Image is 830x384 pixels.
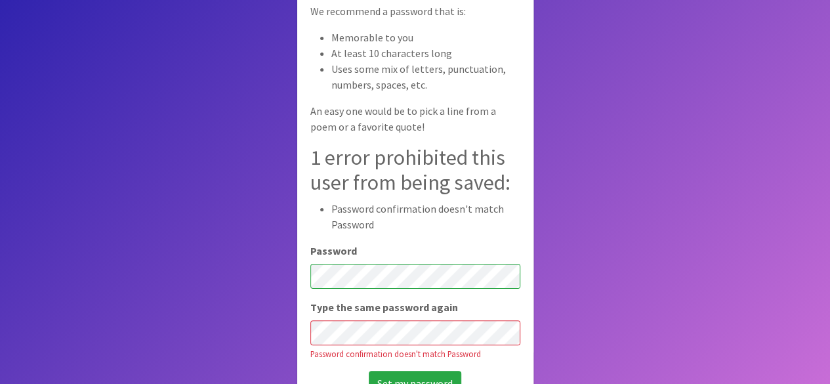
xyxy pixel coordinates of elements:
li: At least 10 characters long [331,45,520,61]
li: Password confirmation doesn't match Password [331,201,520,232]
li: Uses some mix of letters, punctuation, numbers, spaces, etc. [331,61,520,93]
li: Memorable to you [331,30,520,45]
h2: 1 error prohibited this user from being saved: [310,145,520,196]
label: Password [310,243,357,259]
p: An easy one would be to pick a line from a poem or a favorite quote! [310,103,520,135]
p: We recommend a password that is: [310,3,520,19]
div: Password confirmation doesn't match Password [310,348,520,360]
label: Type the same password again [310,299,458,315]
